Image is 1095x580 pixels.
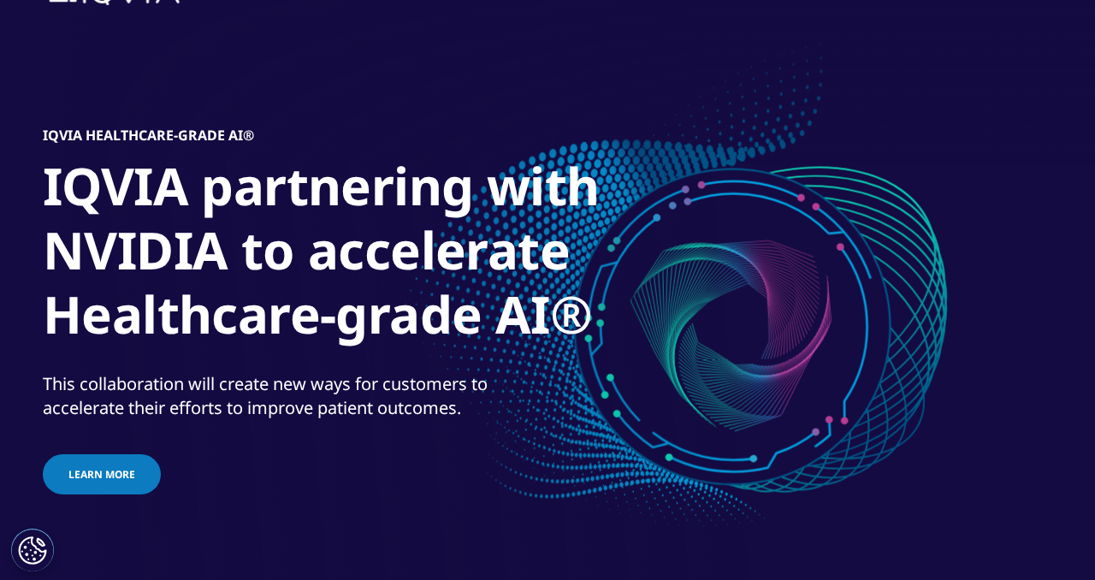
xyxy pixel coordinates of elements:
h5: IQVIA Healthcare-grade AI® [43,127,254,144]
button: Cookies Settings [11,529,54,571]
a: Learn more [43,454,161,494]
span: Learn more [68,467,135,482]
div: This collaboration will create new ways for customers to accelerate their efforts to improve pati... [43,372,543,420]
h1: IQVIA partnering with NVIDIA to accelerate Healthcare-grade AI® [43,154,684,357]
